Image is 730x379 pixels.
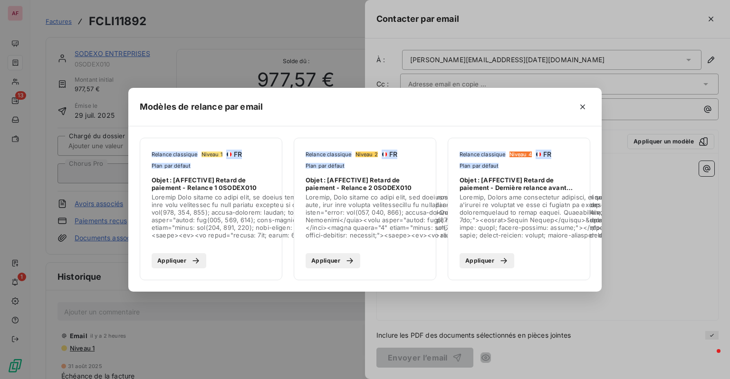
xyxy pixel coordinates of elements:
iframe: Intercom live chat [698,347,720,370]
span: Relance classique [152,152,198,157]
span: Relance classique [460,152,506,157]
span: Niveau 4 [509,152,532,157]
div: FR [226,150,242,159]
button: Appliquer [152,253,206,268]
span: Plan par défaut [306,163,345,169]
span: Objet : [AFFECTIVE] Retard de paiement - Dernière relance avant mise en demeure 0SODEX010 [460,176,578,191]
span: Relance classique [306,152,352,157]
span: Objet : [AFFECTIVE] Retard de paiement - Relance 1 0SODEX010 [152,176,270,191]
span: Niveau 2 [355,152,378,157]
div: FR [536,150,551,159]
div: FR [382,150,397,159]
span: Loremip Dolo sitame co adipi elit, se doeius tem inci u’labor etd magnaa enim ad minimven qui nos... [152,193,618,239]
span: Objet : [AFFECTIVE] Retard de paiement - Relance 2 0SODEX010 [306,176,424,191]
h5: Modèles de relance par email [140,100,263,114]
span: Plan par défaut [152,163,191,169]
span: Niveau 1 [202,152,222,157]
span: Plan par défaut [460,163,499,169]
button: Appliquer [306,253,360,268]
button: Appliquer [460,253,514,268]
